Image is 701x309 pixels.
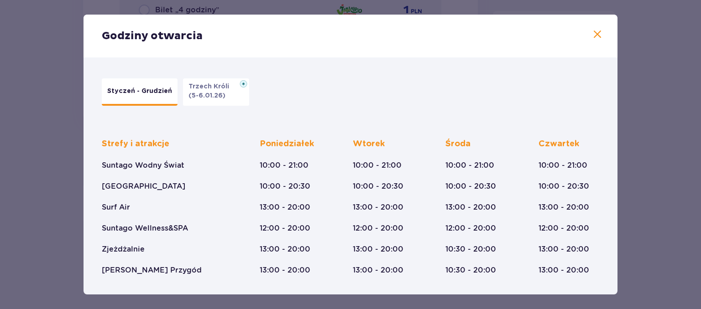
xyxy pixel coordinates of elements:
p: 12:00 - 20:00 [260,223,310,233]
p: Styczeń - Grudzień [107,87,172,96]
p: (5-6.01.26) [188,91,225,100]
button: Trzech Króli(5-6.01.26) [183,78,249,106]
p: 12:00 - 20:00 [539,223,589,233]
p: 12:00 - 20:00 [445,223,496,233]
p: 10:00 - 21:00 [260,160,309,170]
p: 13:00 - 20:00 [353,265,403,275]
p: 10:00 - 21:00 [445,160,494,170]
p: 10:00 - 20:30 [353,181,403,191]
p: 13:00 - 20:00 [260,265,310,275]
p: 13:00 - 20:00 [353,202,403,212]
p: 13:00 - 20:00 [353,244,403,254]
p: [GEOGRAPHIC_DATA] [102,181,185,191]
p: Suntago Wellness&SPA [102,223,188,233]
p: Godziny otwarcia [102,29,203,43]
p: 10:00 - 20:30 [445,181,496,191]
p: Poniedziałek [260,139,314,149]
p: 13:00 - 20:00 [260,202,310,212]
p: Suntago Wodny Świat [102,160,184,170]
p: 10:00 - 20:30 [539,181,589,191]
button: Styczeń - Grudzień [102,78,178,106]
p: Wtorek [353,139,385,149]
p: Surf Air [102,202,130,212]
p: 10:00 - 21:00 [353,160,402,170]
p: Trzech Króli [188,82,235,91]
p: 10:30 - 20:00 [445,244,496,254]
p: Środa [445,139,471,149]
p: 13:00 - 20:00 [445,202,496,212]
p: 13:00 - 20:00 [539,202,589,212]
p: 10:00 - 21:00 [539,160,587,170]
p: Strefy i atrakcje [102,139,169,149]
p: 13:00 - 20:00 [260,244,310,254]
p: Czwartek [539,139,579,149]
p: 13:00 - 20:00 [539,244,589,254]
p: [PERSON_NAME] Przygód [102,265,202,275]
p: 10:30 - 20:00 [445,265,496,275]
p: 13:00 - 20:00 [539,265,589,275]
p: 12:00 - 20:00 [353,223,403,233]
p: Zjeżdżalnie [102,244,145,254]
p: 10:00 - 20:30 [260,181,310,191]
